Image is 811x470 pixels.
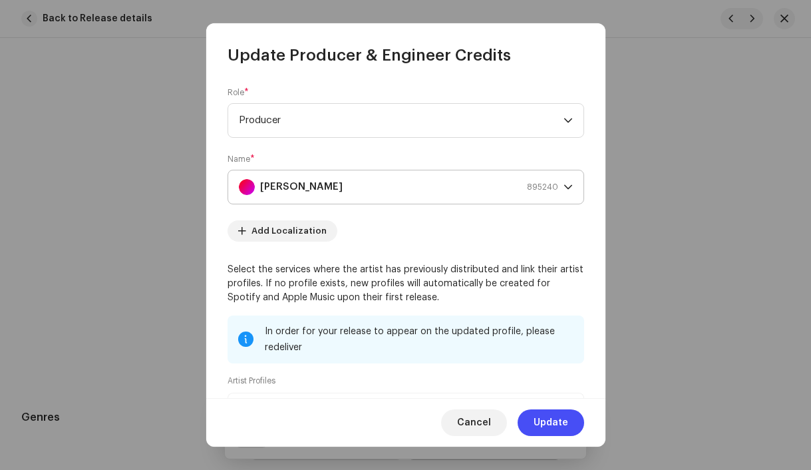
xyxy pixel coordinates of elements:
[228,154,255,164] label: Name
[251,218,327,244] span: Add Localization
[265,324,573,355] div: In order for your release to appear on the updated profile, please redeliver
[239,104,564,137] span: Producer
[564,170,573,204] div: dropdown trigger
[527,170,558,204] span: 895240
[441,409,507,436] button: Cancel
[228,263,584,305] p: Select the services where the artist has previously distributed and link their artist profiles. I...
[518,409,584,436] button: Update
[534,409,568,436] span: Update
[228,45,511,66] span: Update Producer & Engineer Credits
[260,170,343,204] strong: [PERSON_NAME]
[239,170,564,204] span: Marek Šurin
[457,409,491,436] span: Cancel
[564,104,573,137] div: dropdown trigger
[228,374,275,387] small: Artist Profiles
[228,220,337,242] button: Add Localization
[228,87,249,98] label: Role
